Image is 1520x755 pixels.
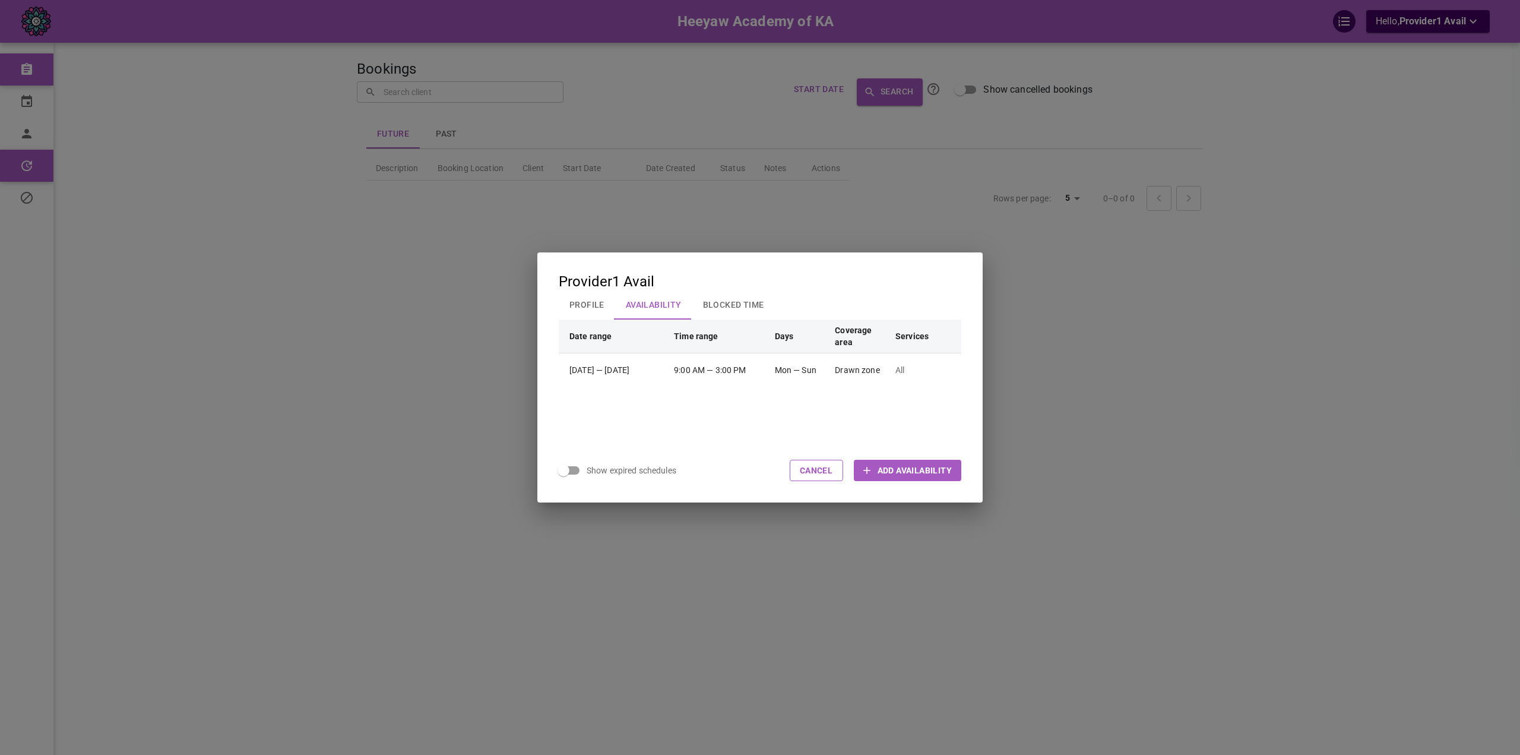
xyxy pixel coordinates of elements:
td: 9:00 AM — 3:00 PM [669,353,769,386]
button: Availability [615,289,692,320]
th: Days [769,320,830,353]
button: Profile [559,289,615,320]
p: All [895,364,951,376]
button: Add Availability [854,460,961,481]
div: Provider1 Avail [559,274,654,289]
span: Add Availability [878,465,952,476]
button: Cancel [790,460,843,481]
th: Time range [669,320,769,353]
div: [DATE] — [DATE] [569,364,663,376]
button: Blocked Time [692,289,775,320]
td: Drawn zone [829,353,890,386]
th: Coverage area [829,320,890,353]
th: Services [890,320,961,353]
span: Show expired schedules [587,465,676,476]
th: Date range [559,320,669,353]
td: Mon — Sun [769,353,830,386]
